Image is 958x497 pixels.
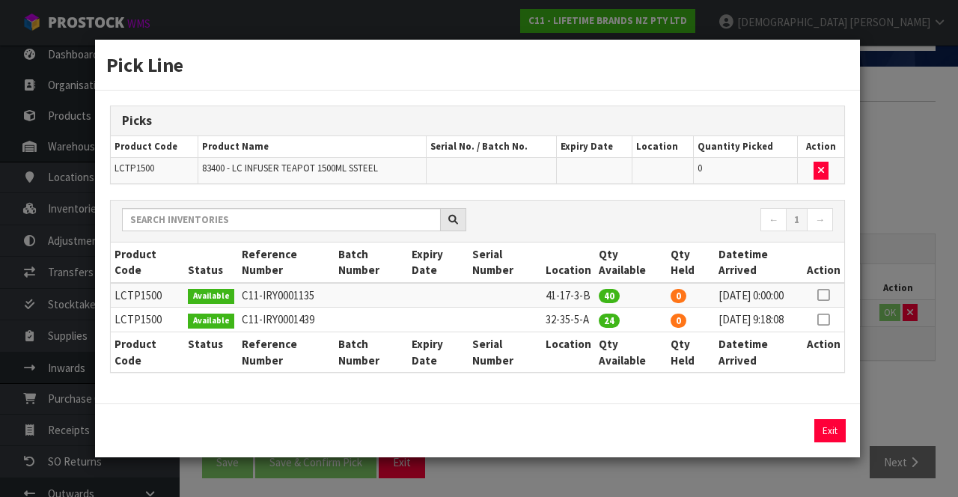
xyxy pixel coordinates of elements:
[184,243,239,283] th: Status
[715,308,803,332] td: [DATE] 9:18:08
[542,332,595,372] th: Location
[111,243,184,283] th: Product Code
[238,283,335,308] td: C11-IRY0001135
[238,243,335,283] th: Reference Number
[426,136,556,158] th: Serial No. / Batch No.
[715,243,803,283] th: Datetime Arrived
[111,283,184,308] td: LCTP1500
[408,243,469,283] th: Expiry Date
[542,283,595,308] td: 41-17-3-B
[694,136,798,158] th: Quantity Picked
[698,162,702,174] span: 0
[115,162,154,174] span: LCTP1500
[111,308,184,332] td: LCTP1500
[111,136,198,158] th: Product Code
[469,332,542,372] th: Serial Number
[667,243,715,283] th: Qty Held
[122,208,441,231] input: Search inventories
[188,314,235,329] span: Available
[188,289,235,304] span: Available
[803,243,844,283] th: Action
[797,136,844,158] th: Action
[111,332,184,372] th: Product Code
[238,308,335,332] td: C11-IRY0001439
[557,136,632,158] th: Expiry Date
[335,332,408,372] th: Batch Number
[595,332,666,372] th: Qty Available
[803,332,844,372] th: Action
[671,314,686,328] span: 0
[814,419,846,442] button: Exit
[489,208,833,234] nav: Page navigation
[238,332,335,372] th: Reference Number
[760,208,787,232] a: ←
[198,136,426,158] th: Product Name
[122,114,833,128] h3: Picks
[595,243,666,283] th: Qty Available
[542,308,595,332] td: 32-35-5-A
[184,332,239,372] th: Status
[807,208,833,232] a: →
[715,332,803,372] th: Datetime Arrived
[106,51,849,79] h3: Pick Line
[542,243,595,283] th: Location
[667,332,715,372] th: Qty Held
[715,283,803,308] td: [DATE] 0:00:00
[599,314,620,328] span: 24
[408,332,469,372] th: Expiry Date
[671,289,686,303] span: 0
[469,243,542,283] th: Serial Number
[632,136,694,158] th: Location
[202,162,378,174] span: 83400 - LC INFUSER TEAPOT 1500ML SSTEEL
[335,243,408,283] th: Batch Number
[599,289,620,303] span: 40
[786,208,808,232] a: 1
